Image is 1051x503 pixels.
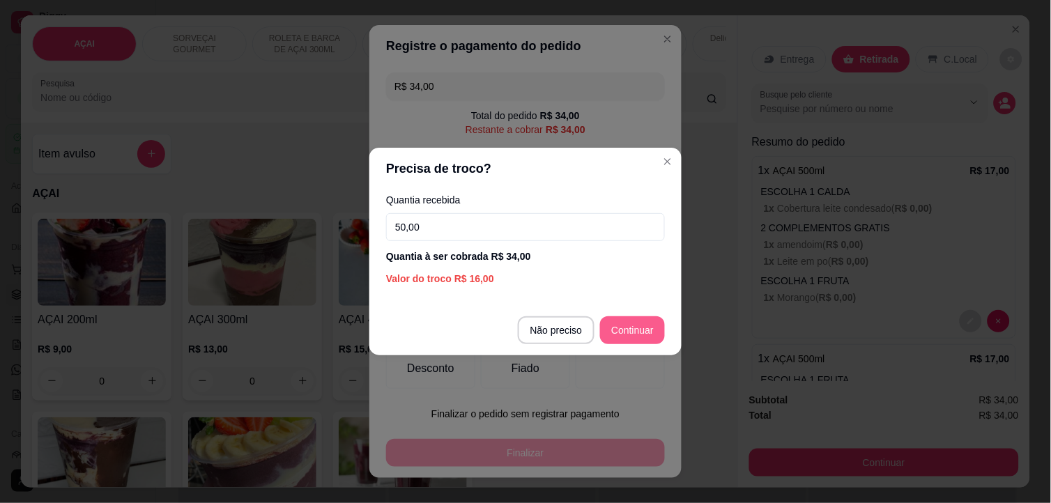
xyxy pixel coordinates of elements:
button: Não preciso [518,316,595,344]
header: Precisa de troco? [369,148,682,189]
button: Continuar [600,316,665,344]
label: Quantia recebida [386,195,665,205]
div: Valor do troco R$ 16,00 [386,272,665,286]
div: Quantia à ser cobrada R$ 34,00 [386,249,665,263]
button: Close [657,150,679,173]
